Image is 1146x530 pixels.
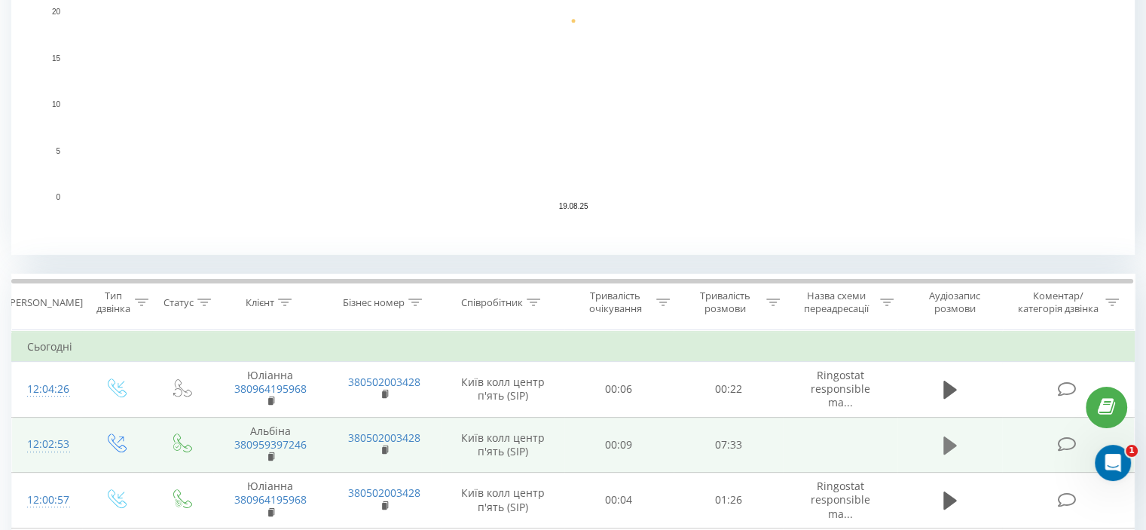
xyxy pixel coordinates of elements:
div: Назва схеми переадресації [797,290,876,315]
div: Клієнт [246,296,274,309]
td: Сьогодні [12,332,1135,362]
div: Коментар/категорія дзвінка [1013,290,1102,315]
td: 00:04 [564,473,674,528]
td: Київ колл центр п'ять (SIP) [442,417,564,473]
span: Ringostat responsible ma... [811,368,870,409]
iframe: Intercom live chat [1095,445,1131,481]
a: 380502003428 [348,430,420,445]
a: 380959397246 [234,437,307,452]
div: Тривалість розмови [687,290,762,315]
div: Аудіозапис розмови [911,290,999,315]
div: Співробітник [461,296,523,309]
div: 12:02:53 [27,430,67,459]
td: 00:09 [564,417,674,473]
td: 07:33 [674,417,783,473]
div: Тип дзвінка [95,290,130,315]
td: Київ колл центр п'ять (SIP) [442,362,564,418]
td: Альбіна [213,417,327,473]
a: 380502003428 [348,375,420,389]
td: 00:06 [564,362,674,418]
text: 0 [56,193,60,201]
td: 01:26 [674,473,783,528]
text: 19.08.25 [559,202,588,210]
div: Тривалість очікування [578,290,653,315]
td: 00:22 [674,362,783,418]
td: Юліанна [213,362,327,418]
text: 5 [56,147,60,155]
td: Юліанна [213,473,327,528]
text: 20 [52,8,61,16]
span: Ringostat responsible ma... [811,479,870,520]
a: 380964195968 [234,381,307,396]
div: [PERSON_NAME] [7,296,83,309]
a: 380964195968 [234,492,307,507]
a: 380502003428 [348,486,420,500]
text: 10 [52,100,61,109]
span: 1 [1126,445,1138,457]
div: Бізнес номер [343,296,405,309]
div: 12:04:26 [27,375,67,404]
td: Київ колл центр п'ять (SIP) [442,473,564,528]
div: Статус [163,296,194,309]
text: 15 [52,54,61,63]
div: 12:00:57 [27,486,67,515]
